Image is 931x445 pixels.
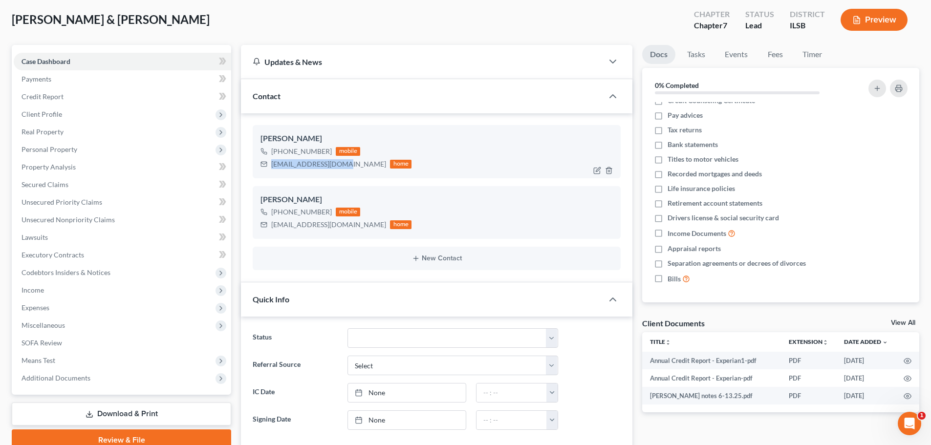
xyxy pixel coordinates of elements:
span: Expenses [22,303,49,312]
a: Events [717,45,756,64]
span: Codebtors Insiders & Notices [22,268,110,276]
a: Timer [795,45,830,64]
a: View All [891,319,915,326]
div: Status [745,9,774,20]
a: Download & Print [12,403,231,425]
span: Unsecured Nonpriority Claims [22,215,115,224]
span: Additional Documents [22,374,90,382]
span: Case Dashboard [22,57,70,65]
a: Extensionunfold_more [789,338,828,345]
div: [PERSON_NAME] [260,133,613,145]
strong: 0% Completed [655,81,699,89]
a: Executory Contracts [14,246,231,264]
div: home [390,160,411,169]
div: ILSB [790,20,825,31]
span: Credit Report [22,92,64,101]
div: [PERSON_NAME] [260,194,613,206]
a: Lawsuits [14,229,231,246]
a: None [348,383,466,402]
label: Status [248,328,342,348]
span: Tax returns [668,125,702,135]
span: Quick Info [253,295,289,304]
a: Secured Claims [14,176,231,193]
div: Chapter [694,9,730,20]
span: Personal Property [22,145,77,153]
label: Referral Source [248,356,342,375]
div: Chapter [694,20,730,31]
span: Recorded mortgages and deeds [668,169,762,179]
span: 1 [918,412,926,420]
a: Case Dashboard [14,53,231,70]
td: [DATE] [836,387,896,404]
td: [PERSON_NAME] notes 6-13.25.pdf [642,387,781,404]
label: IC Date [248,383,342,403]
span: Income [22,286,44,294]
a: Titleunfold_more [650,338,671,345]
input: -- : -- [476,383,547,402]
span: Miscellaneous [22,321,65,329]
span: Life insurance policies [668,184,735,193]
span: Unsecured Priority Claims [22,198,102,206]
a: Unsecured Nonpriority Claims [14,211,231,229]
div: Updates & News [253,57,591,67]
td: PDF [781,369,836,387]
button: Preview [841,9,908,31]
button: New Contact [260,254,613,262]
td: Annual Credit Report - Experian-pdf [642,369,781,387]
span: Executory Contracts [22,251,84,259]
a: Tasks [679,45,713,64]
div: [EMAIL_ADDRESS][DOMAIN_NAME] [271,220,386,230]
span: Bills [668,274,681,284]
input: -- : -- [476,411,547,429]
span: Secured Claims [22,180,68,189]
div: home [390,220,411,229]
span: Real Property [22,127,64,136]
div: [PHONE_NUMBER] [271,147,332,156]
span: Pay advices [668,110,703,120]
a: Payments [14,70,231,88]
a: Credit Report [14,88,231,106]
span: Property Analysis [22,163,76,171]
a: SOFA Review [14,334,231,352]
td: PDF [781,352,836,369]
span: Lawsuits [22,233,48,241]
i: unfold_more [665,339,671,345]
label: Signing Date [248,410,342,430]
div: [EMAIL_ADDRESS][DOMAIN_NAME] [271,159,386,169]
span: Titles to motor vehicles [668,154,738,164]
td: [DATE] [836,352,896,369]
a: None [348,411,466,429]
a: Property Analysis [14,158,231,176]
span: Client Profile [22,110,62,118]
span: Separation agreements or decrees of divorces [668,258,806,268]
td: Annual Credit Report - Experian1-pdf [642,352,781,369]
iframe: Intercom live chat [898,412,921,435]
div: mobile [336,147,360,156]
span: Bank statements [668,140,718,149]
i: unfold_more [823,339,828,345]
span: Retirement account statements [668,198,762,208]
div: Lead [745,20,774,31]
div: [PHONE_NUMBER] [271,207,332,217]
span: Payments [22,75,51,83]
span: [PERSON_NAME] & [PERSON_NAME] [12,12,210,26]
span: Income Documents [668,229,726,238]
div: Client Documents [642,318,705,328]
div: mobile [336,208,360,216]
span: 7 [723,21,727,30]
td: PDF [781,387,836,404]
span: Drivers license & social security card [668,213,779,223]
a: Docs [642,45,675,64]
a: Unsecured Priority Claims [14,193,231,211]
span: Contact [253,91,281,101]
a: Date Added expand_more [844,338,888,345]
div: District [790,9,825,20]
a: Fees [759,45,791,64]
span: Means Test [22,356,55,364]
td: [DATE] [836,369,896,387]
i: expand_more [882,339,888,345]
span: Appraisal reports [668,244,721,254]
span: SOFA Review [22,339,62,347]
